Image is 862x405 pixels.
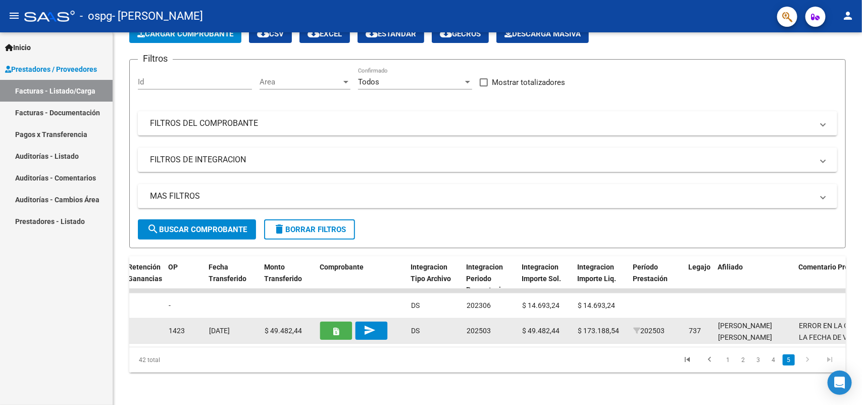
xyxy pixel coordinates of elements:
[5,42,31,53] span: Inicio
[573,256,629,301] datatable-header-cell: Integracion Importe Liq.
[257,29,284,38] span: CSV
[718,320,791,366] div: [PERSON_NAME] [PERSON_NAME] [PERSON_NAME] 23482884369
[492,76,565,88] span: Mostrar totalizadores
[308,27,320,39] mat-icon: cloud_download
[411,301,420,309] span: DS
[768,354,780,366] a: 4
[80,5,112,27] span: - ospg
[147,225,247,234] span: Buscar Comprobante
[721,351,736,369] li: page 1
[129,25,241,43] button: Cargar Comprobante
[781,351,796,369] li: page 5
[766,351,781,369] li: page 4
[577,263,616,283] span: Integracion Importe Liq.
[164,256,205,301] datatable-header-cell: OP
[249,25,292,43] button: CSV
[169,327,185,335] span: 1423
[128,263,162,283] span: Retención Ganancias
[629,256,684,301] datatable-header-cell: Período Prestación
[467,327,491,335] span: 202503
[783,354,795,366] a: 5
[578,301,615,309] span: $ 14.693,24
[168,263,178,271] span: OP
[205,256,260,301] datatable-header-cell: Fecha Transferido
[150,191,813,202] mat-panel-title: MAS FILTROS
[129,347,271,373] div: 42 total
[138,111,837,136] mat-expansion-panel-header: FILTROS DEL COMPROBANTE
[714,256,794,301] datatable-header-cell: Afiliado
[522,327,560,335] span: $ 49.482,44
[411,327,420,335] span: DS
[358,25,424,43] button: Estandar
[578,327,619,335] span: $ 173.188,54
[112,5,203,27] span: - [PERSON_NAME]
[316,256,407,301] datatable-header-cell: Comprobante
[137,29,233,38] span: Cargar Comprobante
[633,327,665,335] span: 202503
[138,219,256,240] button: Buscar Comprobante
[828,371,852,395] div: Open Intercom Messenger
[432,25,489,43] button: Gecros
[700,354,719,366] a: go to previous page
[209,263,246,283] span: Fecha Transferido
[273,223,285,235] mat-icon: delete
[260,77,341,86] span: Area
[688,263,711,271] span: Legajo
[411,263,451,283] span: Integracion Tipo Archivo
[138,52,173,66] h3: Filtros
[150,118,813,129] mat-panel-title: FILTROS DEL COMPROBANTE
[440,27,452,39] mat-icon: cloud_download
[138,184,837,208] mat-expansion-panel-header: MAS FILTROS
[752,354,765,366] a: 3
[736,351,751,369] li: page 2
[633,263,668,283] span: Período Prestación
[522,301,560,309] span: $ 14.693,24
[467,301,491,309] span: 202306
[209,327,230,335] span: [DATE]
[5,64,97,75] span: Prestadores / Proveedores
[684,256,714,301] datatable-header-cell: Legajo
[138,148,837,172] mat-expansion-panel-header: FILTROS DE INTEGRACION
[518,256,573,301] datatable-header-cell: Integracion Importe Sol.
[264,219,355,240] button: Borrar Filtros
[718,263,743,271] span: Afiliado
[366,29,416,38] span: Estandar
[751,351,766,369] li: page 3
[842,10,854,22] mat-icon: person
[358,77,379,86] span: Todos
[320,263,364,271] span: Comprobante
[264,263,302,283] span: Monto Transferido
[8,10,20,22] mat-icon: menu
[496,25,589,43] app-download-masive: Descarga masiva de comprobantes (adjuntos)
[273,225,346,234] span: Borrar Filtros
[440,29,481,38] span: Gecros
[522,263,561,283] span: Integracion Importe Sol.
[147,223,159,235] mat-icon: search
[169,301,171,309] span: -
[308,29,342,38] span: EXCEL
[150,154,813,165] mat-panel-title: FILTROS DE INTEGRACION
[820,354,839,366] a: go to last page
[798,354,817,366] a: go to next page
[496,25,589,43] button: Descarga Masiva
[124,256,164,301] datatable-header-cell: Retención Ganancias
[689,325,701,337] div: 737
[366,27,378,39] mat-icon: cloud_download
[265,327,302,335] span: $ 49.482,44
[257,27,269,39] mat-icon: cloud_download
[299,25,350,43] button: EXCEL
[364,324,376,336] mat-icon: send
[722,354,734,366] a: 1
[678,354,697,366] a: go to first page
[260,256,316,301] datatable-header-cell: Monto Transferido
[407,256,462,301] datatable-header-cell: Integracion Tipo Archivo
[504,29,581,38] span: Descarga Masiva
[466,263,509,294] span: Integracion Periodo Presentacion
[737,354,749,366] a: 2
[462,256,518,301] datatable-header-cell: Integracion Periodo Presentacion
